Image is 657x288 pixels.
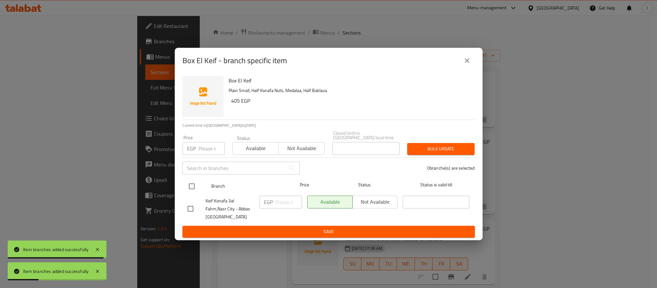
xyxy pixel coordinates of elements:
[182,226,475,238] button: Save
[229,76,470,85] h6: Box El Keif
[182,55,287,66] h2: Box El Keif - branch specific item
[281,144,322,153] span: Not available
[23,246,88,253] div: Item branches added successfully
[182,162,285,174] input: Search in branches
[187,145,196,152] p: EGP
[275,196,302,208] input: Please enter price
[182,76,223,117] img: Box El Keif
[407,143,475,155] button: Bulk update
[232,142,279,155] button: Available
[206,197,254,221] span: Keif Konafa 3al Fahm,Nasr City - Abbas [GEOGRAPHIC_DATA]
[278,142,324,155] button: Not available
[331,181,398,189] span: Status
[412,145,469,153] span: Bulk update
[264,198,273,206] p: EGP
[231,96,470,105] h6: 405 EGP
[459,53,475,68] button: close
[427,165,475,171] p: 0 branche(s) are selected
[188,228,470,236] span: Save
[198,142,225,155] input: Please enter price
[182,123,475,128] p: Current time in [GEOGRAPHIC_DATA] is [DATE]
[283,181,326,189] span: Price
[403,181,469,189] span: Status is valid till
[23,268,88,275] div: Item branches added successfully
[229,87,470,95] p: Plain Small, Half Konafa Nuts, Medalaa, Half Baklava
[211,182,278,190] span: Branch
[235,144,276,153] span: Available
